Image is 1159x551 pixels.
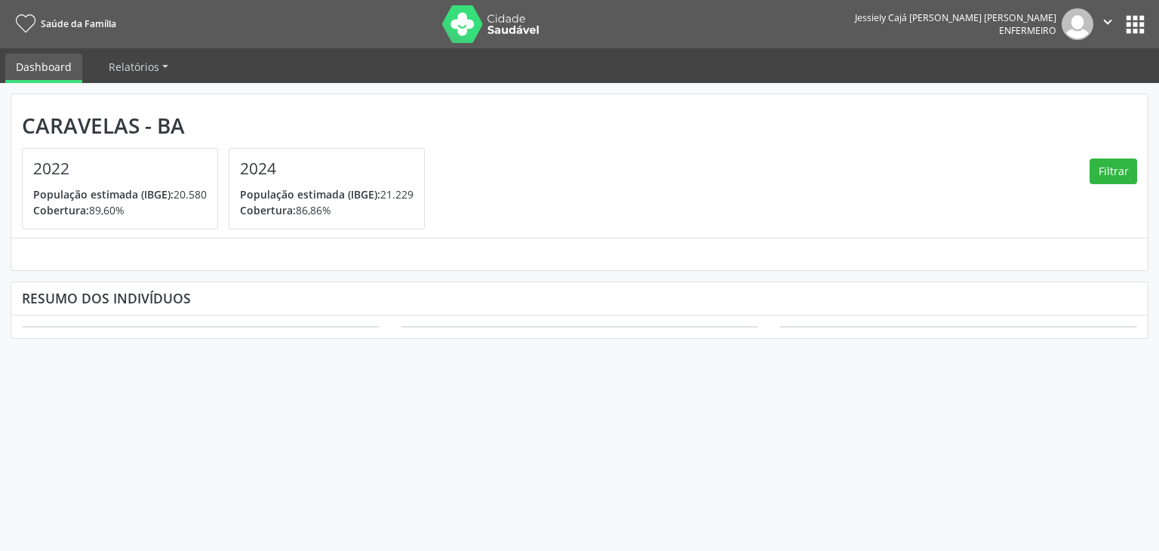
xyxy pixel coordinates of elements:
button:  [1093,8,1122,40]
span: Cobertura: [33,203,89,217]
button: Filtrar [1090,159,1137,184]
p: 21.229 [240,186,413,202]
div: Caravelas - BA [22,113,435,138]
div: Resumo dos indivíduos [22,290,1137,306]
div: Jessiely Cajá [PERSON_NAME] [PERSON_NAME] [855,11,1056,24]
a: Saúde da Família [11,11,116,36]
p: 86,86% [240,202,413,218]
button: apps [1122,11,1148,38]
a: Dashboard [5,54,82,83]
img: img [1062,8,1093,40]
span: População estimada (IBGE): [240,187,380,202]
span: Enfermeiro [999,24,1056,37]
p: 89,60% [33,202,207,218]
span: Cobertura: [240,203,296,217]
span: Relatórios [109,60,159,74]
i:  [1099,14,1116,30]
h4: 2024 [240,159,413,178]
h4: 2022 [33,159,207,178]
span: Saúde da Família [41,17,116,30]
a: Relatórios [98,54,179,80]
span: População estimada (IBGE): [33,187,174,202]
p: 20.580 [33,186,207,202]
